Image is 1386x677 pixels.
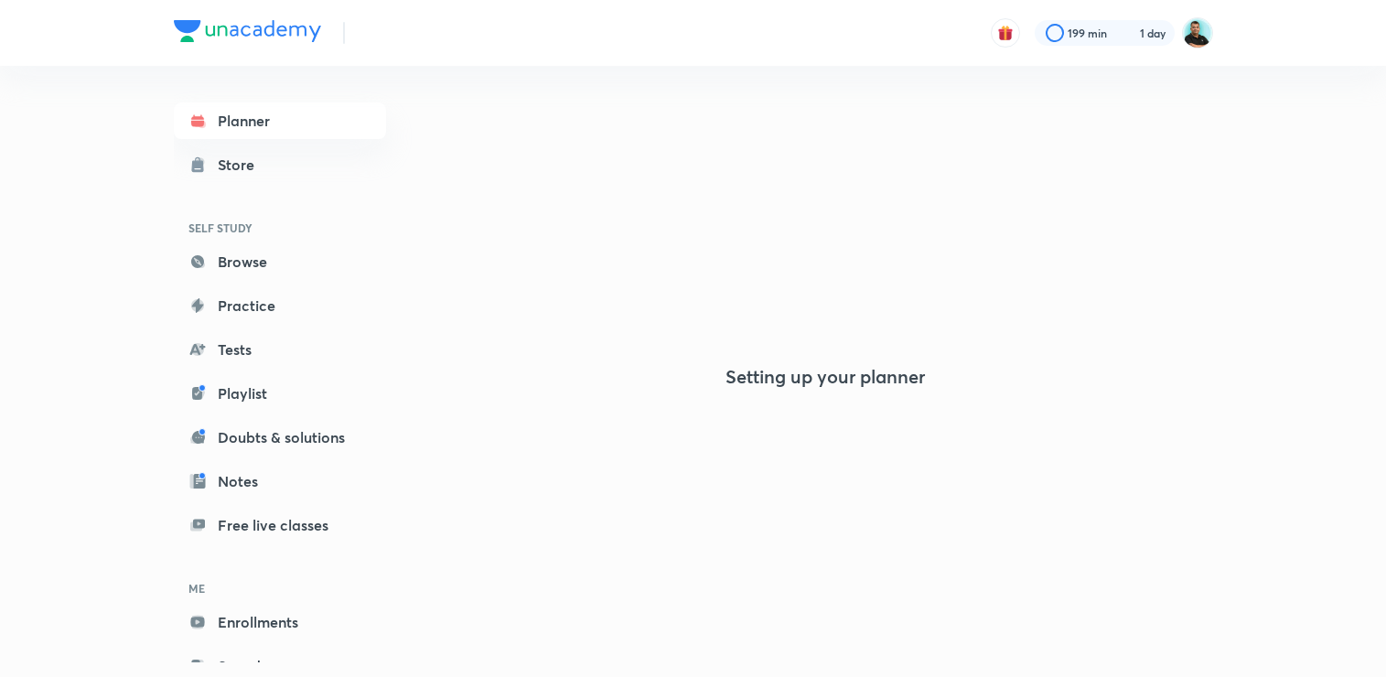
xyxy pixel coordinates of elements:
h4: Setting up your planner [725,366,925,388]
button: avatar [991,18,1020,48]
a: Practice [174,287,386,324]
a: Browse [174,243,386,280]
img: streak [1118,24,1136,42]
a: Notes [174,463,386,500]
h6: SELF STUDY [174,212,386,243]
a: Store [174,146,386,183]
a: Free live classes [174,507,386,543]
a: Playlist [174,375,386,412]
img: avatar [997,25,1014,41]
img: Company Logo [174,20,321,42]
a: Planner [174,102,386,139]
a: Doubts & solutions [174,419,386,456]
div: Store [218,154,265,176]
a: Enrollments [174,604,386,640]
img: Abhishek Agnihotri [1182,17,1213,48]
a: Tests [174,331,386,368]
h6: ME [174,573,386,604]
a: Company Logo [174,20,321,47]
